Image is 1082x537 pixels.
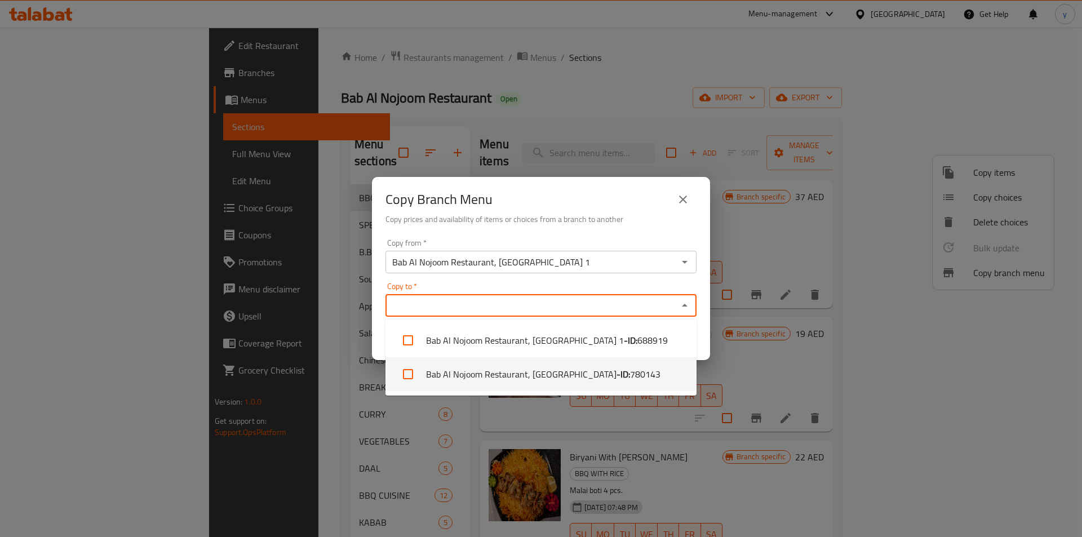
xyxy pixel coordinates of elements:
li: Bab Al Nojoom Restaurant, [GEOGRAPHIC_DATA] [385,357,697,391]
h6: Copy prices and availability of items or choices from a branch to another [385,213,697,225]
li: Bab Al Nojoom Restaurant, [GEOGRAPHIC_DATA] 1 [385,323,697,357]
button: close [669,186,697,213]
b: - ID: [617,367,630,381]
h2: Copy Branch Menu [385,190,493,208]
button: Close [677,298,693,313]
span: 688919 [637,334,668,347]
b: - ID: [624,334,637,347]
span: 780143 [630,367,660,381]
button: Open [677,254,693,270]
